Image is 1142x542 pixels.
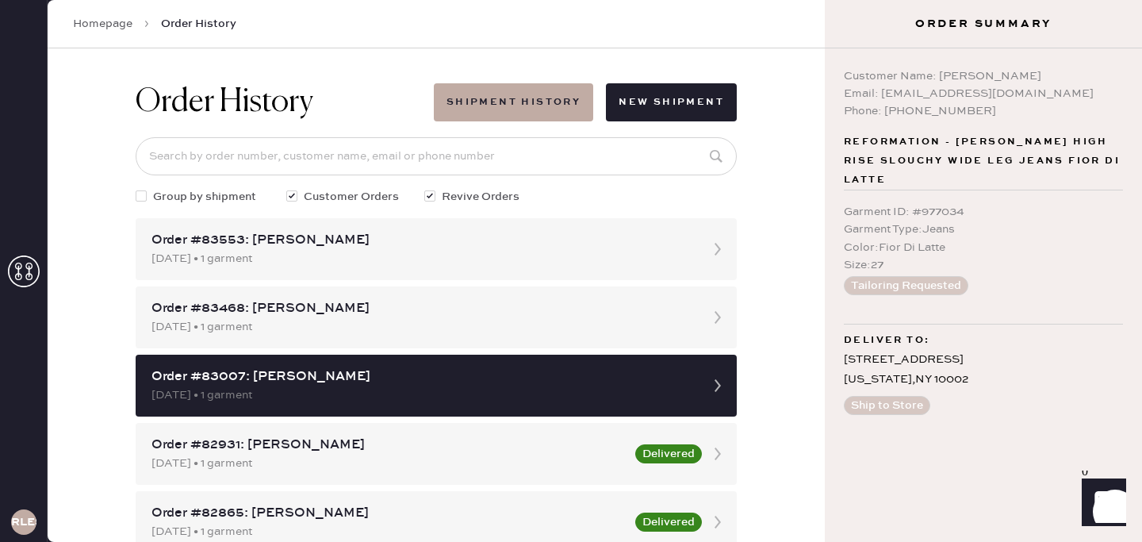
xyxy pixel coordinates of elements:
div: [DATE] • 1 garment [151,386,692,404]
div: [DATE] • 1 garment [151,455,626,472]
iframe: Front Chat [1067,471,1135,539]
h1: Order History [136,83,313,121]
button: Ship to Store [844,396,930,415]
div: [DATE] • 1 garment [151,523,626,540]
span: Order History [161,16,236,32]
div: Size : 27 [844,256,1123,274]
span: Group by shipment [153,188,256,206]
h3: RLESA [11,517,36,528]
button: Delivered [635,444,702,463]
button: New Shipment [606,83,737,121]
button: Shipment History [434,83,593,121]
div: [DATE] • 1 garment [151,250,692,267]
div: Garment Type : Jeans [844,221,1123,238]
div: Order #82865: [PERSON_NAME] [151,504,626,523]
span: Revive Orders [442,188,519,206]
div: Customer Name: [PERSON_NAME] [844,67,1123,85]
div: [STREET_ADDRESS] [US_STATE] , NY 10002 [844,350,1123,390]
div: Order #83553: [PERSON_NAME] [151,231,692,250]
div: Order #82931: [PERSON_NAME] [151,436,626,455]
span: Customer Orders [304,188,399,206]
div: Email: [EMAIL_ADDRESS][DOMAIN_NAME] [844,85,1123,102]
a: Homepage [73,16,132,32]
span: Deliver to: [844,331,929,350]
div: Phone: [PHONE_NUMBER] [844,102,1123,120]
div: [DATE] • 1 garment [151,318,692,336]
div: Order #83468: [PERSON_NAME] [151,299,692,318]
input: Search by order number, customer name, email or phone number [136,137,737,175]
div: Garment ID : # 977034 [844,203,1123,221]
div: Color : Fior Di Latte [844,239,1123,256]
div: Order #83007: [PERSON_NAME] [151,367,692,386]
span: Reformation - [PERSON_NAME] High Rise Slouchy Wide Leg Jeans Fior Di Latte [844,133,1123,190]
button: Tailoring Requested [844,276,968,295]
h3: Order Summary [825,16,1142,32]
button: Delivered [635,513,702,532]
